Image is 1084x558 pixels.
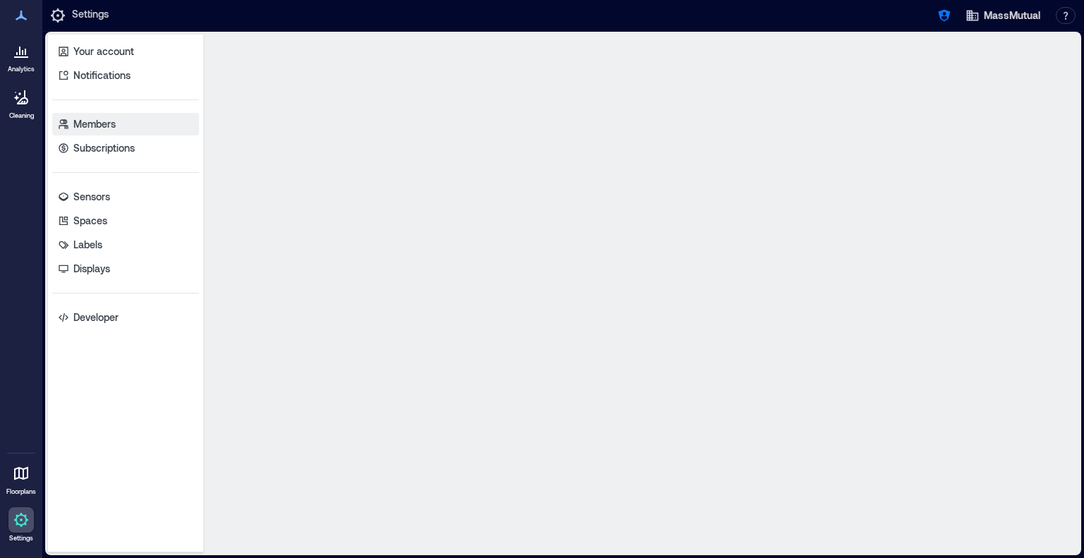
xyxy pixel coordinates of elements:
p: Spaces [73,214,107,228]
a: Settings [4,503,38,547]
p: Settings [72,7,109,24]
p: Sensors [73,190,110,204]
p: Settings [9,534,33,542]
a: Members [52,113,199,135]
span: MassMutual [984,8,1040,23]
a: Displays [52,257,199,280]
a: Notifications [52,64,199,87]
a: Labels [52,233,199,256]
a: Your account [52,40,199,63]
p: Members [73,117,116,131]
p: Notifications [73,68,131,83]
a: Spaces [52,210,199,232]
p: Labels [73,238,102,252]
p: Floorplans [6,487,36,496]
p: Your account [73,44,134,59]
p: Developer [73,310,119,325]
a: Cleaning [4,80,39,124]
button: MassMutual [961,4,1044,27]
a: Floorplans [2,456,40,500]
a: Analytics [4,34,39,78]
a: Sensors [52,186,199,208]
p: Displays [73,262,110,276]
p: Analytics [8,65,35,73]
p: Cleaning [9,111,34,120]
a: Developer [52,306,199,329]
p: Subscriptions [73,141,135,155]
a: Subscriptions [52,137,199,159]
